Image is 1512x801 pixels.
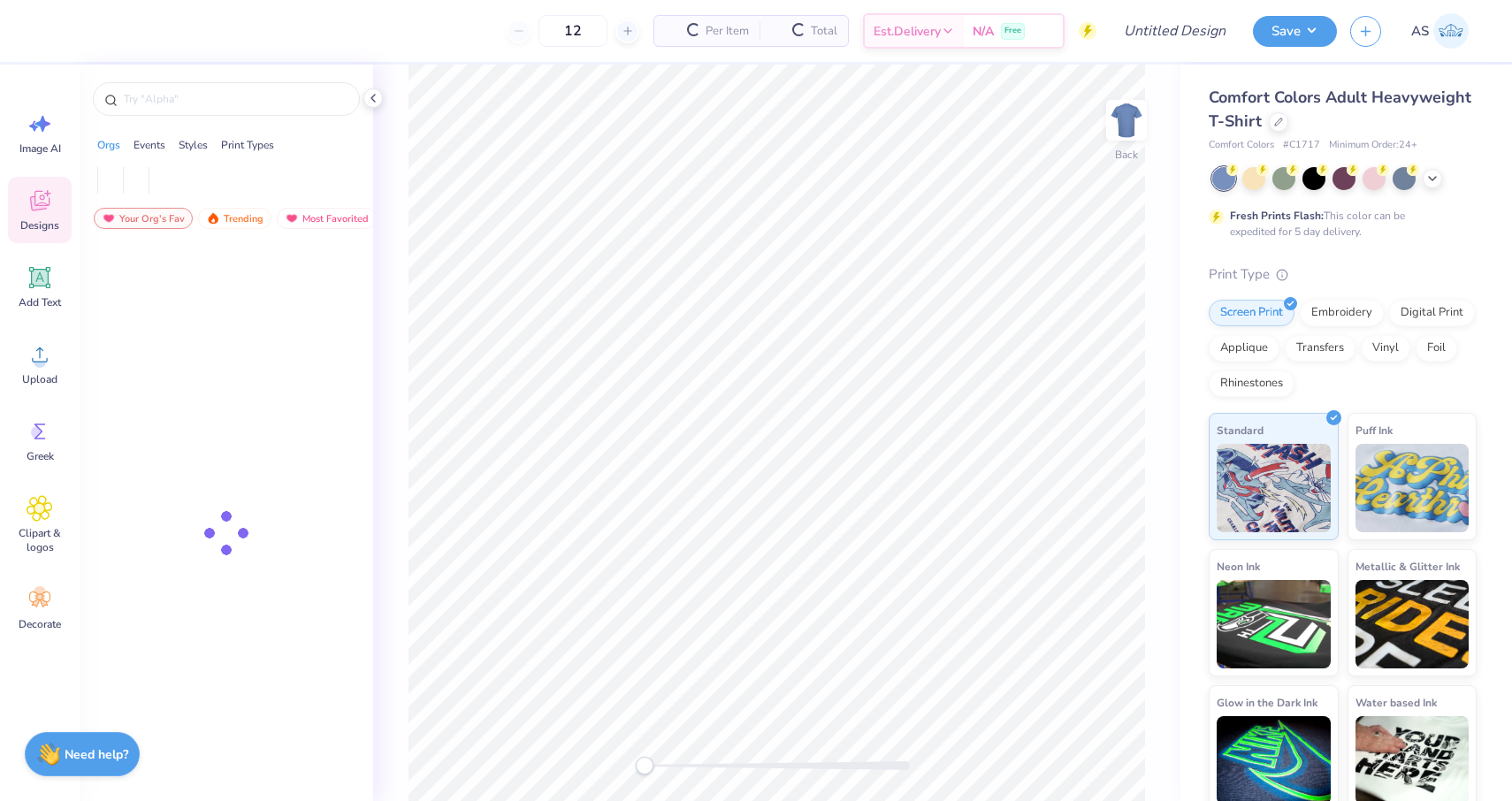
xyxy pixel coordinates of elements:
span: AS [1411,21,1429,42]
a: AS [1403,13,1477,49]
div: Print Types [221,137,274,153]
div: Back [1115,147,1138,163]
div: Print Type [1209,264,1477,285]
span: Per Item [706,22,749,41]
strong: Need help? [65,746,128,763]
span: N/A [973,22,994,41]
div: Embroidery [1300,300,1384,326]
span: Free [1004,25,1021,37]
span: Comfort Colors [1209,138,1274,153]
div: Orgs [97,137,120,153]
img: most_fav.gif [102,212,116,225]
div: Accessibility label [636,757,653,774]
span: Comfort Colors Adult Heavyweight T-Shirt [1209,87,1471,132]
strong: Fresh Prints Flash: [1230,209,1324,223]
input: – – [538,15,607,47]
span: Puff Ink [1355,421,1393,439]
button: Save [1253,16,1337,47]
span: Decorate [19,617,61,631]
span: Greek [27,449,54,463]
div: Digital Print [1389,300,1475,326]
div: Most Favorited [277,208,377,229]
span: Minimum Order: 24 + [1329,138,1417,153]
div: Trending [198,208,271,229]
div: Applique [1209,335,1279,362]
span: Upload [22,372,57,386]
img: Alex Silva [1433,13,1469,49]
div: Rhinestones [1209,370,1294,397]
div: Screen Print [1209,300,1294,326]
img: most_fav.gif [285,212,299,225]
img: trending.gif [206,212,220,225]
span: Neon Ink [1217,557,1260,576]
span: Metallic & Glitter Ink [1355,557,1460,576]
input: Untitled Design [1110,13,1240,49]
img: Metallic & Glitter Ink [1355,580,1470,668]
span: Glow in the Dark Ink [1217,693,1317,712]
span: Standard [1217,421,1264,439]
span: Water based Ink [1355,693,1437,712]
span: Add Text [19,295,61,309]
span: # C1717 [1283,138,1320,153]
div: This color can be expedited for 5 day delivery. [1230,208,1447,240]
span: Est. Delivery [874,22,941,41]
img: Puff Ink [1355,444,1470,532]
input: Try "Alpha" [122,90,348,108]
img: Back [1109,103,1144,138]
img: Neon Ink [1217,580,1331,668]
img: Standard [1217,444,1331,532]
span: Image AI [19,141,61,156]
span: Clipart & logos [11,526,69,554]
div: Foil [1416,335,1457,362]
span: Designs [20,218,59,233]
div: Events [134,137,165,153]
div: Your Org's Fav [94,208,193,229]
div: Styles [179,137,208,153]
span: Total [811,22,837,41]
div: Transfers [1285,335,1355,362]
div: Vinyl [1361,335,1410,362]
